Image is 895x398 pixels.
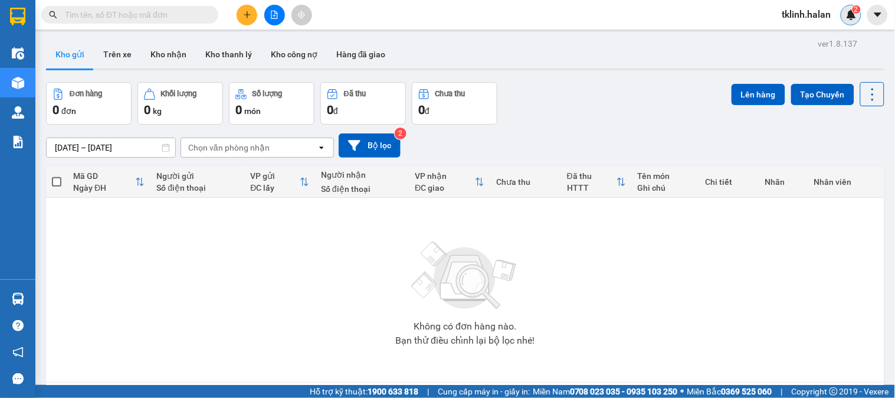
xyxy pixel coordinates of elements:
div: Số lượng [253,90,283,98]
button: aim [291,5,312,25]
img: icon-new-feature [846,9,857,20]
div: Mã GD [73,171,135,181]
div: Số điện thoại [156,183,238,193]
div: Chọn văn phòng nhận [188,142,270,154]
div: Chưa thu [435,90,465,98]
div: Không có đơn hàng nào. [414,322,516,331]
span: message [12,373,24,384]
button: Đơn hàng0đơn [46,82,132,125]
button: Kho gửi [46,40,94,68]
img: warehouse-icon [12,293,24,305]
div: Ngày ĐH [73,183,135,193]
div: Khối lượng [161,90,197,98]
button: plus [237,5,257,25]
th: Toggle SortBy [561,167,632,198]
div: VP gửi [251,171,300,181]
img: warehouse-icon [12,47,24,60]
span: notification [12,347,24,358]
input: Select a date range. [47,138,175,157]
button: Số lượng0món [229,82,314,125]
div: Chưa thu [496,177,555,187]
sup: 2 [395,128,406,139]
button: caret-down [867,5,888,25]
button: Kho nhận [141,40,196,68]
div: Nhãn [765,177,802,187]
img: solution-icon [12,136,24,148]
button: Lên hàng [732,84,785,105]
span: file-add [270,11,278,19]
th: Toggle SortBy [409,167,490,198]
button: Đã thu0đ [320,82,406,125]
th: Toggle SortBy [67,167,150,198]
span: 0 [327,103,333,117]
div: ĐC lấy [251,183,300,193]
span: Miền Nam [533,385,678,398]
button: file-add [264,5,285,25]
button: Khối lượng0kg [137,82,223,125]
span: Hỗ trợ kỹ thuật: [310,385,418,398]
span: ⚪️ [681,389,684,394]
div: Đã thu [344,90,366,98]
span: 0 [418,103,425,117]
span: question-circle [12,320,24,331]
th: Toggle SortBy [245,167,316,198]
div: Tên món [638,171,694,181]
button: Trên xe [94,40,141,68]
button: Kho thanh lý [196,40,261,68]
span: copyright [830,387,838,396]
div: ver 1.8.137 [818,37,858,50]
span: tklinh.halan [773,7,841,22]
div: Người nhận [321,170,403,180]
span: kg [153,106,162,116]
span: Cung cấp máy in - giấy in: [438,385,530,398]
button: Hàng đã giao [327,40,395,68]
input: Tìm tên, số ĐT hoặc mã đơn [65,8,204,21]
button: Kho công nợ [261,40,327,68]
div: Số điện thoại [321,184,403,194]
img: warehouse-icon [12,106,24,119]
span: đ [425,106,430,116]
strong: 0369 525 060 [722,387,772,396]
span: plus [243,11,251,19]
span: 2 [854,5,858,14]
div: Đơn hàng [70,90,102,98]
img: svg+xml;base64,PHN2ZyBjbGFzcz0ibGlzdC1wbHVnX19zdmciIHhtbG5zPSJodHRwOi8vd3d3LnczLm9yZy8yMDAwL3N2Zy... [406,234,524,317]
span: 0 [144,103,150,117]
span: Miền Bắc [687,385,772,398]
img: warehouse-icon [12,77,24,89]
span: 0 [53,103,59,117]
span: caret-down [873,9,883,20]
div: Bạn thử điều chỉnh lại bộ lọc nhé! [395,336,535,345]
svg: open [317,143,326,152]
span: món [244,106,261,116]
button: Tạo Chuyến [791,84,854,105]
span: search [49,11,57,19]
span: aim [297,11,306,19]
button: Chưa thu0đ [412,82,497,125]
div: ĐC giao [415,183,475,193]
div: Nhân viên [814,177,878,187]
strong: 1900 633 818 [368,387,418,396]
div: Người gửi [156,171,238,181]
strong: 0708 023 035 - 0935 103 250 [570,387,678,396]
div: HTTT [567,183,617,193]
img: logo-vxr [10,8,25,25]
sup: 2 [853,5,861,14]
span: đ [333,106,338,116]
span: | [427,385,429,398]
span: 0 [235,103,242,117]
div: Ghi chú [638,183,694,193]
span: | [781,385,783,398]
button: Bộ lọc [339,133,401,158]
span: đơn [61,106,76,116]
div: Đã thu [567,171,617,181]
div: Chi tiết [706,177,753,187]
div: VP nhận [415,171,475,181]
